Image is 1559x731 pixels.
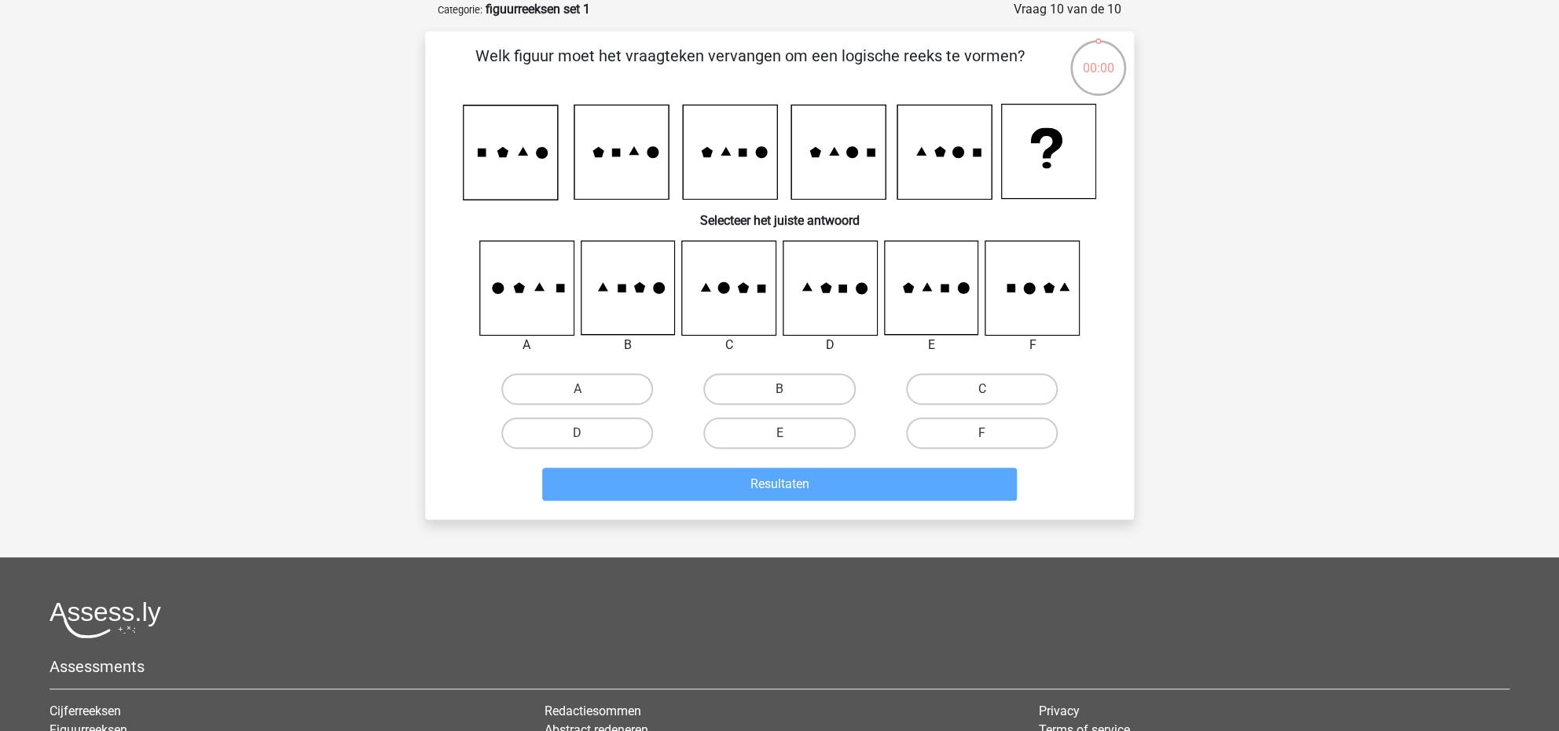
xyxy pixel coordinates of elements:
[450,44,1050,91] p: Welk figuur moet het vraagteken vervangen om een logische reeks te vormen?
[50,657,1509,676] h5: Assessments
[906,373,1058,405] label: C
[973,336,1091,354] div: F
[501,417,653,449] label: D
[906,417,1058,449] label: F
[468,336,586,354] div: A
[1069,39,1128,78] div: 00:00
[703,417,855,449] label: E
[703,373,855,405] label: B
[501,373,653,405] label: A
[438,4,482,16] small: Categorie:
[872,336,991,354] div: E
[544,703,640,718] a: Redactiesommen
[542,468,1018,501] button: Resultaten
[771,336,890,354] div: D
[669,336,788,354] div: C
[486,2,590,17] strong: figuurreeksen set 1
[50,601,161,638] img: Assessly logo
[569,336,688,354] div: B
[1039,703,1080,718] a: Privacy
[50,703,121,718] a: Cijferreeksen
[450,200,1109,228] h6: Selecteer het juiste antwoord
